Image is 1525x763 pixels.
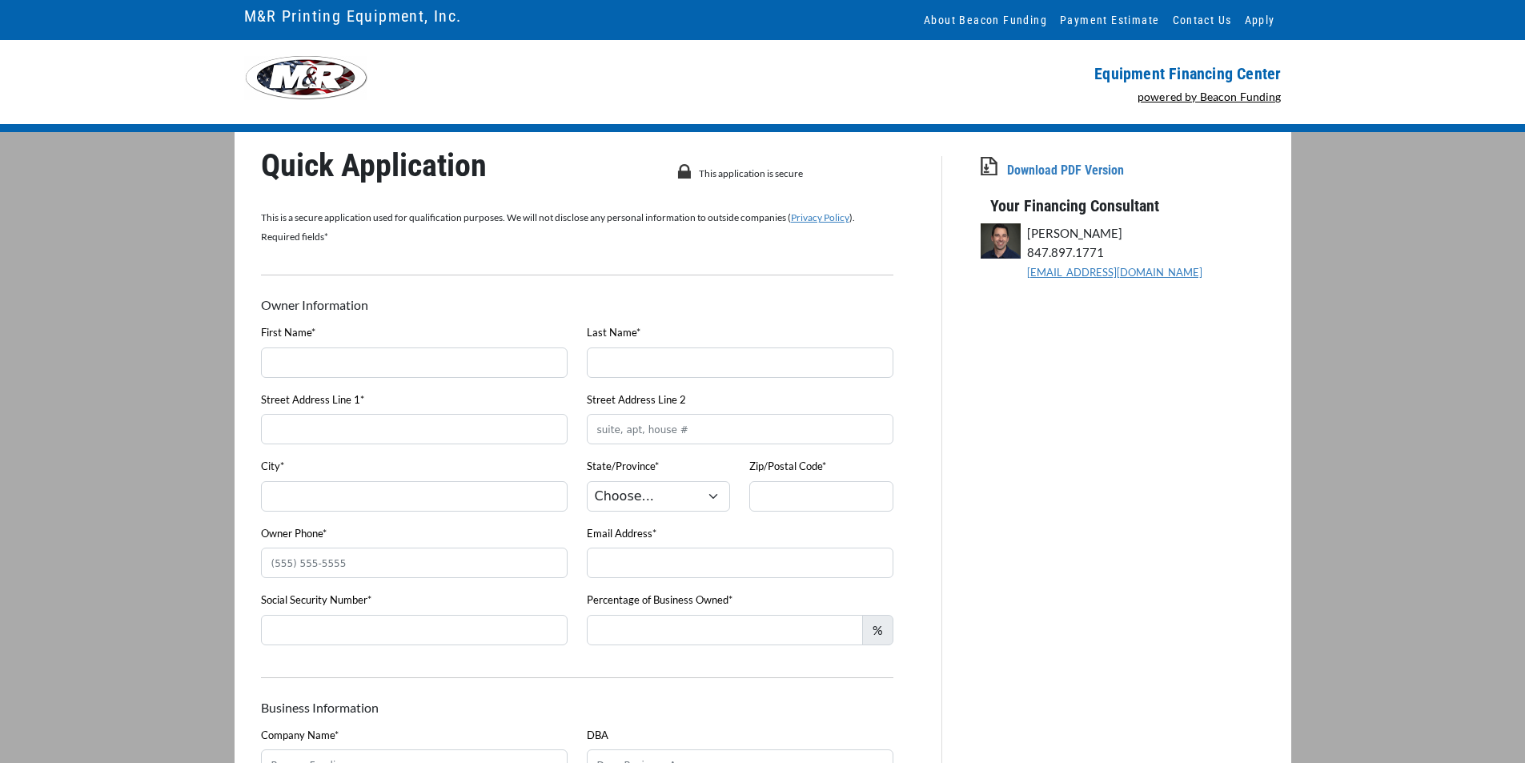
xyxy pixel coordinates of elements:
[261,295,459,315] p: Owner Information
[587,325,640,341] label: Last Name*
[261,392,364,408] label: Street Address Line 1*
[261,526,327,542] label: Owner Phone*
[587,414,893,444] input: suite, apt, house #
[699,164,880,183] p: This application is secure
[587,392,686,408] label: Street Address Line 2
[981,180,1301,215] p: Your Financing Consultant
[587,459,659,475] label: State/Province*
[587,526,656,542] label: Email Address*
[1027,223,1264,243] p: [PERSON_NAME]
[261,728,339,744] label: Company Name*
[1007,163,1124,178] a: Download PDF Version
[749,459,826,475] label: Zip/Postal Code*
[773,64,1282,83] p: Equipment Financing Center
[261,156,622,175] p: Quick Application
[244,56,367,100] img: LinkClick.aspx
[587,728,608,744] label: DBA
[981,157,997,175] img: app-download.png
[1027,243,1264,262] p: 847.897.1771
[791,211,849,223] a: Privacy Policy
[587,592,732,608] label: Percentage of Business Owned*
[1138,90,1282,103] a: powered by Beacon Funding
[261,592,371,608] label: Social Security Number*
[261,698,893,717] p: Business Information
[677,164,691,179] img: lock-icon.png
[862,615,893,645] span: %
[261,208,893,247] p: This is a secure application used for qualification purposes. We will not disclose any personal i...
[261,548,568,578] input: (555) 555-5555
[981,223,1021,259] img: JMansfield.jpg
[261,459,284,475] label: City*
[244,2,462,30] a: M&R Printing Equipment, Inc.
[261,325,315,341] label: First Name*
[1027,266,1202,279] a: [EMAIL_ADDRESS][DOMAIN_NAME]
